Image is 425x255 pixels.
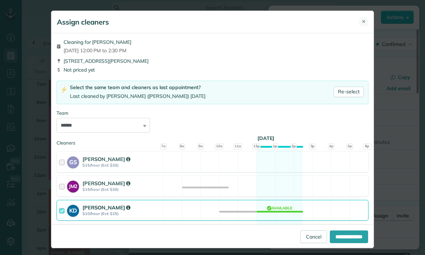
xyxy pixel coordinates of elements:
span: Cleaning for [PERSON_NAME] [64,39,131,46]
strong: $15/hour (Est: $38) [83,187,161,192]
div: Select the same team and cleaners as last appointment? [70,84,205,91]
strong: JM2 [67,181,79,190]
a: Re-select [334,87,364,97]
strong: $15/hour (Est: $38) [83,163,161,168]
div: Not priced yet [57,66,368,73]
div: Cleaners [57,140,368,142]
span: ✕ [362,18,366,25]
strong: [PERSON_NAME] [83,180,130,187]
img: lightning-bolt-icon-94e5364df696ac2de96d3a42b8a9ff6ba979493684c50e6bbbcda72601fa0d29.png [61,86,67,93]
strong: [PERSON_NAME] [83,204,130,211]
div: Last cleaned by [PERSON_NAME] ([PERSON_NAME]) [DATE] [70,93,205,100]
h5: Assign cleaners [57,17,109,27]
strong: [PERSON_NAME] [83,156,130,162]
div: Team [57,110,368,116]
strong: $10/hour (Est: $25) [83,211,161,216]
div: [STREET_ADDRESS][PERSON_NAME] [57,58,368,65]
a: Cancel [300,230,327,243]
span: [DATE] 12:00 PM to 2:30 PM [64,47,131,54]
strong: GS [67,156,79,166]
strong: KD [67,205,79,215]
